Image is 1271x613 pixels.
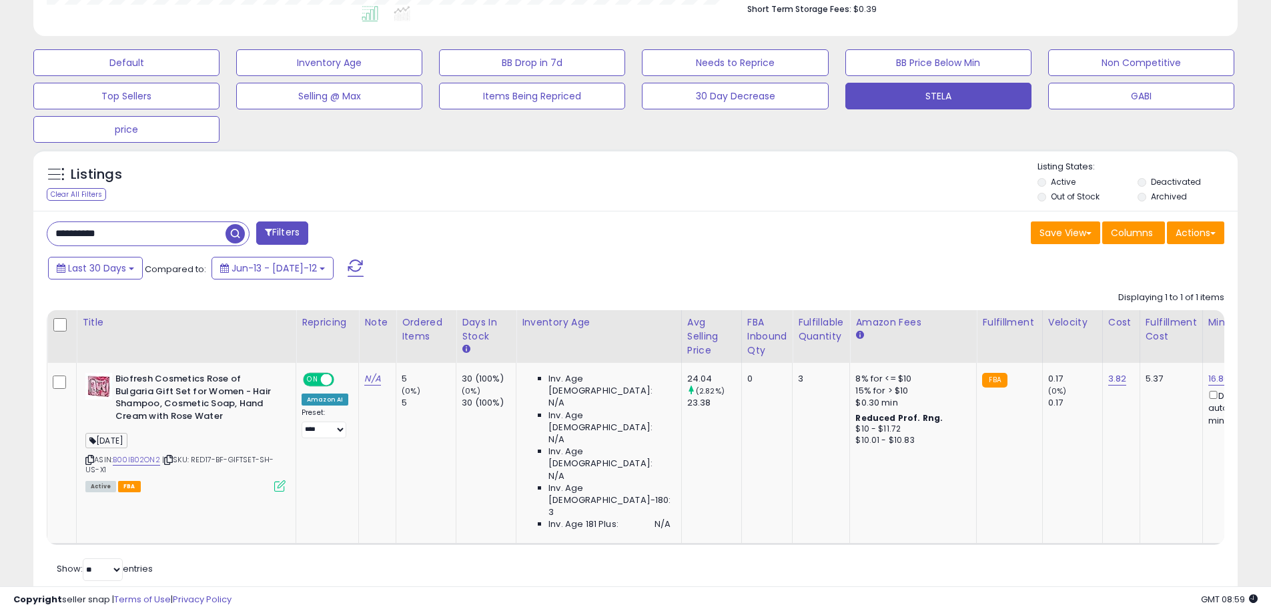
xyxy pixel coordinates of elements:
[33,49,220,76] button: Default
[256,221,308,245] button: Filters
[1048,83,1234,109] button: GABI
[982,373,1007,388] small: FBA
[1118,291,1224,304] div: Displaying 1 to 1 of 1 items
[855,316,971,330] div: Amazon Fees
[57,562,153,575] span: Show: entries
[85,373,112,400] img: 41aMfL1GyqL._SL40_.jpg
[1111,226,1153,239] span: Columns
[1151,191,1187,202] label: Archived
[462,344,470,356] small: Days In Stock.
[845,49,1031,76] button: BB Price Below Min
[13,593,62,606] strong: Copyright
[114,593,171,606] a: Terms of Use
[642,83,828,109] button: 30 Day Decrease
[548,373,671,397] span: Inv. Age [DEMOGRAPHIC_DATA]:
[747,373,783,385] div: 0
[548,446,671,470] span: Inv. Age [DEMOGRAPHIC_DATA]:
[548,518,618,530] span: Inv. Age 181 Plus:
[85,373,286,490] div: ASIN:
[439,83,625,109] button: Items Being Repriced
[853,3,877,15] span: $0.39
[118,481,141,492] span: FBA
[462,316,510,344] div: Days In Stock
[115,373,278,426] b: Biofresh Cosmetics Rose of Bulgaria Gift Set for Women - Hair Shampoo, Cosmetic Soap, Hand Cream ...
[1102,221,1165,244] button: Columns
[1146,373,1192,385] div: 5.37
[845,83,1031,109] button: STELA
[364,316,390,330] div: Note
[211,257,334,279] button: Jun-13 - [DATE]-12
[304,374,321,386] span: ON
[236,83,422,109] button: Selling @ Max
[1051,191,1100,202] label: Out of Stock
[462,373,516,385] div: 30 (100%)
[364,372,380,386] a: N/A
[439,49,625,76] button: BB Drop in 7d
[1151,176,1201,187] label: Deactivated
[1108,316,1134,330] div: Cost
[747,316,787,358] div: FBA inbound Qty
[1208,372,1230,386] a: 16.80
[145,263,206,275] span: Compared to:
[855,424,966,435] div: $10 - $11.72
[302,394,348,406] div: Amazon AI
[113,454,160,466] a: B00IB02ON2
[173,593,232,606] a: Privacy Policy
[1048,386,1067,396] small: (0%)
[687,316,736,358] div: Avg Selling Price
[548,470,564,482] span: N/A
[855,373,966,385] div: 8% for <= $10
[462,397,516,409] div: 30 (100%)
[402,397,456,409] div: 5
[1201,593,1258,606] span: 2025-08-12 08:59 GMT
[642,49,828,76] button: Needs to Reprice
[85,454,274,474] span: | SKU: RED17-BF-GIFTSET-SH-US-X1
[462,386,480,396] small: (0%)
[71,165,122,184] h5: Listings
[855,385,966,397] div: 15% for > $10
[1146,316,1197,344] div: Fulfillment Cost
[332,374,354,386] span: OFF
[747,3,851,15] b: Short Term Storage Fees:
[82,316,290,330] div: Title
[687,373,741,385] div: 24.04
[696,386,725,396] small: (2.82%)
[302,408,348,438] div: Preset:
[548,434,564,446] span: N/A
[548,410,671,434] span: Inv. Age [DEMOGRAPHIC_DATA]:
[232,261,317,275] span: Jun-13 - [DATE]-12
[855,435,966,446] div: $10.01 - $10.83
[855,412,943,424] b: Reduced Prof. Rng.
[1048,397,1102,409] div: 0.17
[548,506,554,518] span: 3
[855,330,863,342] small: Amazon Fees.
[522,316,675,330] div: Inventory Age
[85,433,127,448] span: [DATE]
[402,373,456,385] div: 5
[68,261,126,275] span: Last 30 Days
[798,373,839,385] div: 3
[1048,373,1102,385] div: 0.17
[236,49,422,76] button: Inventory Age
[48,257,143,279] button: Last 30 Days
[33,83,220,109] button: Top Sellers
[548,482,671,506] span: Inv. Age [DEMOGRAPHIC_DATA]-180:
[302,316,353,330] div: Repricing
[1031,221,1100,244] button: Save View
[1167,221,1224,244] button: Actions
[402,316,450,344] div: Ordered Items
[1037,161,1238,173] p: Listing States:
[548,397,564,409] span: N/A
[33,116,220,143] button: price
[85,481,116,492] span: All listings currently available for purchase on Amazon
[855,397,966,409] div: $0.30 min
[1048,316,1097,330] div: Velocity
[47,188,106,201] div: Clear All Filters
[1051,176,1076,187] label: Active
[402,386,420,396] small: (0%)
[982,316,1036,330] div: Fulfillment
[798,316,844,344] div: Fulfillable Quantity
[1108,372,1127,386] a: 3.82
[655,518,671,530] span: N/A
[687,397,741,409] div: 23.38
